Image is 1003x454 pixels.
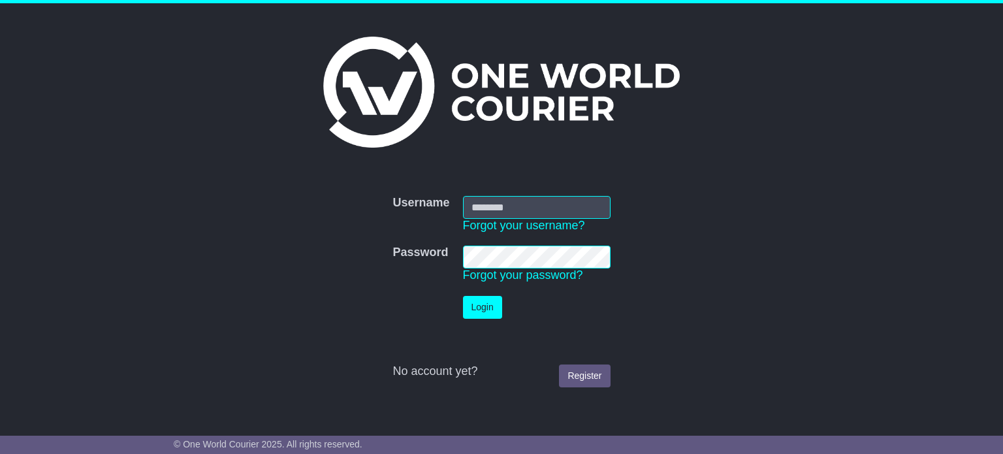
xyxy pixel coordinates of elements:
[463,268,583,282] a: Forgot your password?
[392,365,610,379] div: No account yet?
[174,439,362,449] span: © One World Courier 2025. All rights reserved.
[392,196,449,210] label: Username
[392,246,448,260] label: Password
[463,296,502,319] button: Login
[323,37,680,148] img: One World
[463,219,585,232] a: Forgot your username?
[559,365,610,387] a: Register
